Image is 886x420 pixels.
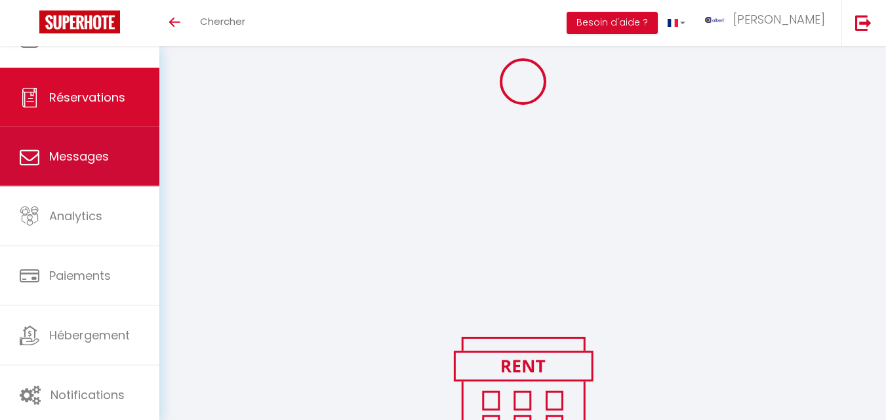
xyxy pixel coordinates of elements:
img: Super Booking [39,10,120,33]
span: Messages [49,148,109,164]
span: Notifications [50,387,125,403]
span: Analytics [49,208,102,224]
span: Paiements [49,267,111,284]
span: Réservations [49,89,125,105]
span: Hébergement [49,327,130,343]
img: ... [705,17,725,23]
img: logout [855,14,872,31]
span: Chercher [200,14,245,28]
button: Besoin d'aide ? [567,12,658,34]
span: [PERSON_NAME] [733,11,825,28]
